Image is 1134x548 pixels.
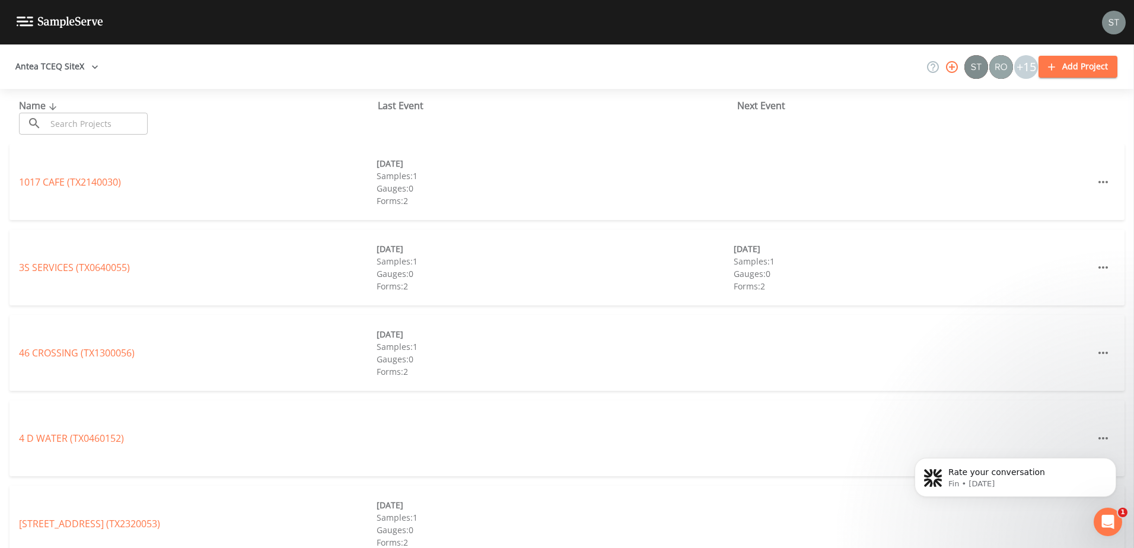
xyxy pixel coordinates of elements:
div: [DATE] [377,243,734,255]
div: Forms: 2 [734,280,1091,292]
iframe: Intercom live chat [1094,508,1122,536]
div: [DATE] [377,328,734,340]
img: 8315ae1e0460c39f28dd315f8b59d613 [1102,11,1126,34]
div: Next Event [737,98,1096,113]
div: Gauges: 0 [377,267,734,280]
a: 1017 CAFE (TX2140030) [19,176,121,189]
div: Samples: 1 [734,255,1091,267]
div: Gauges: 0 [377,182,734,195]
iframe: Intercom notifications message [897,433,1134,516]
div: Rodolfo Ramirez [989,55,1014,79]
img: logo [17,17,103,28]
div: Gauges: 0 [377,524,734,536]
span: 1 [1118,508,1127,517]
div: Forms: 2 [377,195,734,207]
input: Search Projects [46,113,148,135]
a: 4 D WATER (TX0460152) [19,432,124,445]
div: Samples: 1 [377,255,734,267]
a: 3S SERVICES (TX0640055) [19,261,130,274]
button: Antea TCEQ SiteX [11,56,103,78]
a: 46 CROSSING (TX1300056) [19,346,135,359]
div: [DATE] [377,157,734,170]
div: +15 [1014,55,1038,79]
button: Add Project [1039,56,1117,78]
div: Forms: 2 [377,365,734,378]
div: Forms: 2 [377,280,734,292]
div: Last Event [378,98,737,113]
div: Stan Porter [964,55,989,79]
div: Samples: 1 [377,340,734,353]
div: Gauges: 0 [734,267,1091,280]
a: [STREET_ADDRESS] (TX2320053) [19,517,160,530]
img: c0670e89e469b6405363224a5fca805c [964,55,988,79]
div: Gauges: 0 [377,353,734,365]
div: [DATE] [734,243,1091,255]
img: 7e5c62b91fde3b9fc00588adc1700c9a [989,55,1013,79]
div: [DATE] [377,499,734,511]
div: Samples: 1 [377,170,734,182]
span: Name [19,99,60,112]
div: Samples: 1 [377,511,734,524]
